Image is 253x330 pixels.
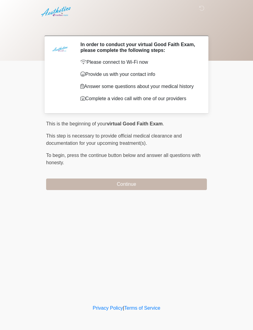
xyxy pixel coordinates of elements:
[42,22,211,33] h1: ‎ ‎ ‎
[80,83,198,90] p: Answer some questions about your medical history
[124,305,160,311] a: Terms of Service
[123,305,124,311] a: |
[80,95,198,102] p: Complete a video call with one of our providers
[93,305,123,311] a: Privacy Policy
[107,121,163,126] strong: virtual Good Faith Exam
[46,153,67,158] span: To begin,
[80,59,198,66] p: Please connect to Wi-Fi now
[80,42,198,53] h2: In order to conduct your virtual Good Faith Exam, please complete the following steps:
[46,133,182,146] span: This step is necessary to provide official medical clearance and documentation for your upcoming ...
[51,42,69,60] img: Agent Avatar
[46,153,201,165] span: press the continue button below and answer all questions with honesty.
[46,121,107,126] span: This is the beginning of your
[163,121,164,126] span: .
[46,179,207,190] button: Continue
[80,71,198,78] p: Provide us with your contact info
[40,5,73,19] img: Aesthetics by Emediate Cure Logo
